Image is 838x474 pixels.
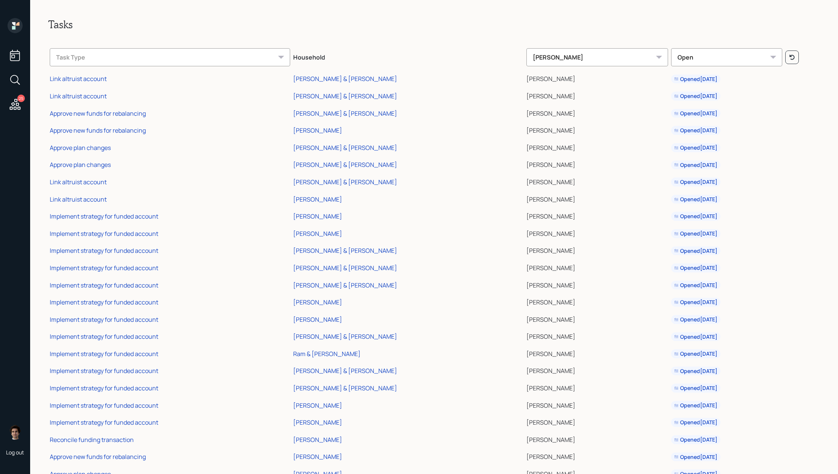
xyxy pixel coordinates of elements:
div: Opened [DATE] [674,367,717,375]
th: Household [292,43,525,69]
div: Task Type [50,48,290,66]
div: [PERSON_NAME] [293,453,342,461]
div: Opened [DATE] [674,92,717,100]
div: Implement strategy for funded account [50,315,158,324]
div: Implement strategy for funded account [50,246,158,255]
div: [PERSON_NAME] & [PERSON_NAME] [293,92,397,100]
div: [PERSON_NAME] [293,315,342,324]
div: Link altruist account [50,92,107,100]
td: [PERSON_NAME] [525,104,670,121]
div: Opened [DATE] [674,384,717,392]
td: [PERSON_NAME] [525,430,670,447]
div: [PERSON_NAME] & [PERSON_NAME] [293,332,397,341]
td: [PERSON_NAME] [525,310,670,327]
td: [PERSON_NAME] [525,361,670,379]
div: [PERSON_NAME] [293,229,342,238]
div: [PERSON_NAME] & [PERSON_NAME] [293,144,397,152]
td: [PERSON_NAME] [525,206,670,224]
div: Opened [DATE] [674,316,717,323]
div: Implement strategy for funded account [50,298,158,306]
div: [PERSON_NAME] [293,212,342,220]
div: Opened [DATE] [674,127,717,134]
div: Implement strategy for funded account [50,264,158,272]
div: [PERSON_NAME] [293,298,342,306]
div: [PERSON_NAME] & [PERSON_NAME] [293,384,397,392]
div: Ram & [PERSON_NAME] [293,350,361,358]
div: [PERSON_NAME] & [PERSON_NAME] [293,264,397,272]
div: Approve plan changes [50,144,111,152]
div: [PERSON_NAME] & [PERSON_NAME] [293,109,397,118]
div: [PERSON_NAME] [526,48,668,66]
div: [PERSON_NAME] & [PERSON_NAME] [293,367,397,375]
img: harrison-schaefer-headshot-2.png [8,425,23,440]
div: Implement strategy for funded account [50,401,158,410]
td: [PERSON_NAME] [525,413,670,430]
td: [PERSON_NAME] [525,344,670,361]
td: [PERSON_NAME] [525,258,670,275]
div: Approve new funds for rebalancing [50,453,146,461]
div: 25 [17,95,25,102]
div: Opened [DATE] [674,213,717,220]
div: Opened [DATE] [674,110,717,117]
div: Opened [DATE] [674,298,717,306]
div: Approve new funds for rebalancing [50,109,146,118]
div: Open [671,48,782,66]
div: Link altruist account [50,75,107,83]
div: [PERSON_NAME] & [PERSON_NAME] [293,161,397,169]
div: Approve plan changes [50,161,111,169]
div: Approve new funds for rebalancing [50,126,146,135]
div: [PERSON_NAME] & [PERSON_NAME] [293,75,397,83]
div: Log out [6,449,24,456]
div: Opened [DATE] [674,196,717,203]
div: Opened [DATE] [674,161,717,169]
div: Implement strategy for funded account [50,332,158,341]
div: [PERSON_NAME] [293,195,342,203]
div: Link altruist account [50,178,107,186]
div: Opened [DATE] [674,247,717,255]
div: [PERSON_NAME] [293,418,342,427]
td: [PERSON_NAME] [525,69,670,87]
td: [PERSON_NAME] [525,378,670,396]
div: [PERSON_NAME] & [PERSON_NAME] [293,281,397,289]
td: [PERSON_NAME] [525,241,670,258]
td: [PERSON_NAME] [525,172,670,190]
div: Opened [DATE] [674,144,717,151]
div: Reconcile funding transaction [50,436,134,444]
td: [PERSON_NAME] [525,138,670,155]
div: Opened [DATE] [674,419,717,426]
div: Implement strategy for funded account [50,212,158,220]
div: Opened [DATE] [674,230,717,237]
div: Opened [DATE] [674,350,717,358]
div: [PERSON_NAME] [293,401,342,410]
td: [PERSON_NAME] [525,447,670,465]
td: [PERSON_NAME] [525,224,670,241]
td: [PERSON_NAME] [525,155,670,173]
div: Opened [DATE] [674,436,717,443]
div: Implement strategy for funded account [50,384,158,392]
div: Opened [DATE] [674,281,717,289]
h2: Tasks [48,18,820,31]
div: [PERSON_NAME] [293,436,342,444]
td: [PERSON_NAME] [525,275,670,293]
div: [PERSON_NAME] [293,126,342,135]
div: Implement strategy for funded account [50,281,158,289]
div: [PERSON_NAME] & [PERSON_NAME] [293,246,397,255]
td: [PERSON_NAME] [525,121,670,138]
div: Implement strategy for funded account [50,229,158,238]
div: Link altruist account [50,195,107,203]
td: [PERSON_NAME] [525,190,670,207]
div: [PERSON_NAME] & [PERSON_NAME] [293,178,397,186]
div: Opened [DATE] [674,75,717,83]
div: Opened [DATE] [674,453,717,461]
div: Opened [DATE] [674,178,717,186]
div: Opened [DATE] [674,264,717,272]
div: Implement strategy for funded account [50,418,158,427]
td: [PERSON_NAME] [525,86,670,104]
div: Opened [DATE] [674,402,717,409]
td: [PERSON_NAME] [525,292,670,310]
div: Opened [DATE] [674,333,717,341]
td: [PERSON_NAME] [525,396,670,413]
td: [PERSON_NAME] [525,327,670,344]
div: Implement strategy for funded account [50,367,158,375]
div: Implement strategy for funded account [50,350,158,358]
